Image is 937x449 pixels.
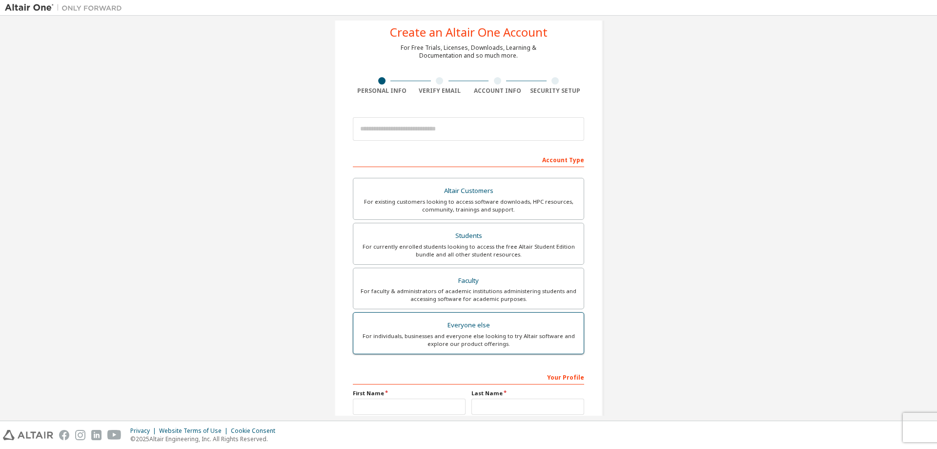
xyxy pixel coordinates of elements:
div: Security Setup [527,87,585,95]
div: Website Terms of Use [159,427,231,435]
img: Altair One [5,3,127,13]
div: For currently enrolled students looking to access the free Altair Student Edition bundle and all ... [359,243,578,258]
div: Altair Customers [359,184,578,198]
div: Cookie Consent [231,427,281,435]
div: For individuals, businesses and everyone else looking to try Altair software and explore our prod... [359,332,578,348]
div: For Free Trials, Licenses, Downloads, Learning & Documentation and so much more. [401,44,536,60]
img: altair_logo.svg [3,430,53,440]
div: Everyone else [359,319,578,332]
div: Privacy [130,427,159,435]
div: For faculty & administrators of academic institutions administering students and accessing softwa... [359,287,578,303]
div: Create an Altair One Account [390,26,548,38]
label: Last Name [471,389,584,397]
p: © 2025 Altair Engineering, Inc. All Rights Reserved. [130,435,281,443]
div: Faculty [359,274,578,288]
img: linkedin.svg [91,430,102,440]
div: Students [359,229,578,243]
div: Your Profile [353,369,584,385]
div: For existing customers looking to access software downloads, HPC resources, community, trainings ... [359,198,578,214]
div: Verify Email [411,87,469,95]
div: Personal Info [353,87,411,95]
img: facebook.svg [59,430,69,440]
div: Account Info [468,87,527,95]
img: instagram.svg [75,430,85,440]
label: First Name [353,389,466,397]
div: Account Type [353,151,584,167]
img: youtube.svg [107,430,122,440]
